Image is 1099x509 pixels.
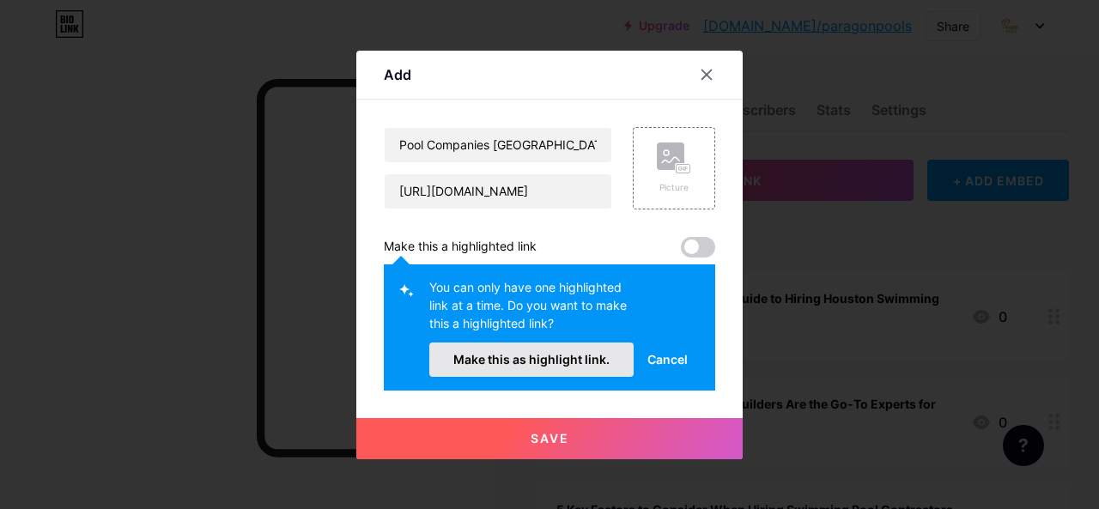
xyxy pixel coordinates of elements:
input: URL [385,174,611,209]
input: Title [385,128,611,162]
div: Picture [657,181,691,194]
span: Save [531,431,569,445]
button: Cancel [634,342,701,377]
span: Make this as highlight link. [453,352,610,367]
button: Make this as highlight link. [429,342,634,377]
span: Cancel [647,350,688,368]
div: You can only have one highlighted link at a time. Do you want to make this a highlighted link? [429,278,634,342]
div: Make this a highlighted link [384,237,537,258]
button: Save [356,418,743,459]
div: Add [384,64,411,85]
